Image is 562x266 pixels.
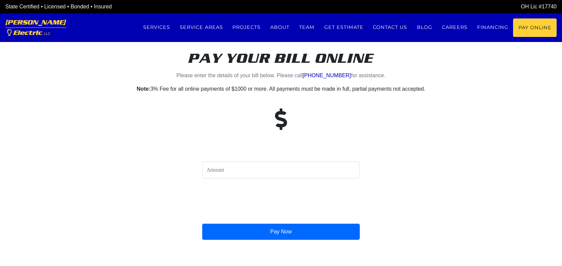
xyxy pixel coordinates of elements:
a: Services [138,18,175,36]
button: Pay Now [202,224,360,240]
a: Pay Online [513,18,557,37]
h2: Pay your bill online [95,50,467,66]
a: Projects [228,18,266,36]
a: Contact us [368,18,412,36]
p: Please enter the details of your bill below. Please call for assistance. [95,72,467,80]
strong: Note: [137,86,151,92]
a: [PERSON_NAME] Electric, LLC [5,13,66,42]
span: , LLC [42,32,50,36]
a: Get estimate [319,18,368,36]
a: Careers [437,18,472,36]
input: Amount [202,162,360,178]
a: Team [294,18,320,36]
a: Blog [412,18,437,36]
a: [PHONE_NUMBER] [303,73,351,78]
a: About [266,18,294,36]
a: Service Areas [175,18,228,36]
p: 3% Fee for all online payments of $1000 or more. All payments must be made in full, partial payme... [95,85,467,93]
a: Financing [472,18,513,36]
div: OH Lic #17740 [281,3,557,11]
div: State Certified • Licensed • Bonded • Insured [5,3,281,11]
